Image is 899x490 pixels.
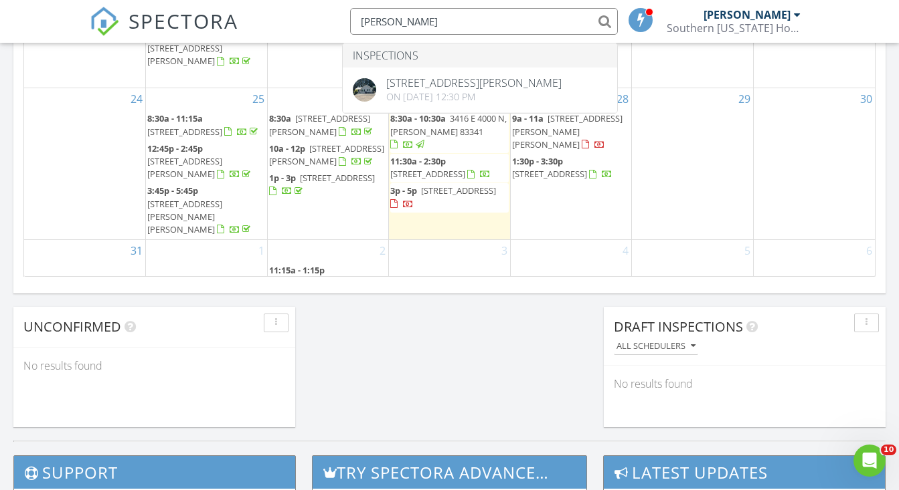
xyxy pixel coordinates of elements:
[90,7,119,36] img: The Best Home Inspection Software - Spectora
[24,88,146,240] td: Go to August 24, 2025
[147,112,260,137] a: 8:30a - 11:15a [STREET_ADDRESS]
[269,263,388,291] a: 11:15a - 1:15p
[753,240,875,293] td: Go to September 6, 2025
[512,59,618,84] a: 3p - 5p [STREET_ADDRESS][PERSON_NAME]
[269,112,375,137] a: 8:30a [STREET_ADDRESS][PERSON_NAME]
[421,185,496,197] span: [STREET_ADDRESS]
[377,240,388,261] a: Go to September 2, 2025
[147,42,222,67] span: [STREET_ADDRESS][PERSON_NAME]
[736,88,753,110] a: Go to August 29, 2025
[269,142,305,154] span: 10a - 12p
[128,240,145,261] a: Go to August 31, 2025
[146,240,268,293] td: Go to September 1, 2025
[24,240,146,293] td: Go to August 31, 2025
[269,142,384,167] a: 10a - 12p [STREET_ADDRESS][PERSON_NAME]
[147,155,222,180] span: [STREET_ADDRESS][PERSON_NAME]
[390,111,509,153] a: 8:30a - 10:30a 3416 E 4000 N, [PERSON_NAME] 83341
[857,88,875,110] a: Go to August 30, 2025
[390,185,417,197] span: 3p - 5p
[853,445,886,477] iframe: Intercom live chat
[147,141,266,183] a: 12:45p - 2:45p [STREET_ADDRESS][PERSON_NAME]
[13,348,295,384] div: No results found
[704,8,791,21] div: [PERSON_NAME]
[269,170,388,199] a: 1p - 3p [STREET_ADDRESS]
[269,142,384,167] span: [STREET_ADDRESS][PERSON_NAME]
[250,88,267,110] a: Go to August 25, 2025
[269,172,296,184] span: 1p - 3p
[23,318,121,336] span: Unconfirmed
[390,155,491,180] a: 11:30a - 2:30p [STREET_ADDRESS]
[147,126,222,138] span: [STREET_ADDRESS]
[269,141,388,170] a: 10a - 12p [STREET_ADDRESS][PERSON_NAME]
[390,183,509,212] a: 3p - 5p [STREET_ADDRESS]
[499,240,510,261] a: Go to September 3, 2025
[390,112,507,137] span: 3416 E 4000 N, [PERSON_NAME] 83341
[267,88,389,240] td: Go to August 26, 2025
[390,185,496,209] a: 3p - 5p [STREET_ADDRESS]
[129,7,238,35] span: SPECTORA
[512,112,623,150] a: 9a - 11a [STREET_ADDRESS][PERSON_NAME][PERSON_NAME]
[390,155,446,167] span: 11:30a - 2:30p
[512,154,631,182] a: 1:30p - 3:30p [STREET_ADDRESS]
[667,21,801,35] div: Southern Idaho Home Inspections, LLC
[90,18,238,46] a: SPECTORA
[390,112,507,150] a: 8:30a - 10:30a 3416 E 4000 N, [PERSON_NAME] 83341
[269,264,325,276] span: 11:15a - 1:15p
[147,111,266,140] a: 8:30a - 11:15a [STREET_ADDRESS]
[386,92,562,102] div: On [DATE] 12:30 pm
[147,183,266,238] a: 3:45p - 5:45p [STREET_ADDRESS][PERSON_NAME][PERSON_NAME]
[389,240,511,293] td: Go to September 3, 2025
[147,185,253,235] a: 3:45p - 5:45p [STREET_ADDRESS][PERSON_NAME][PERSON_NAME]
[146,88,268,240] td: Go to August 25, 2025
[604,456,885,489] h3: Latest Updates
[147,112,203,124] span: 8:30a - 11:15a
[604,366,886,402] div: No results found
[632,240,754,293] td: Go to September 5, 2025
[632,88,754,240] td: Go to August 29, 2025
[510,88,632,240] td: Go to August 28, 2025
[390,112,446,124] span: 8:30a - 10:30a
[510,240,632,293] td: Go to September 4, 2025
[350,8,618,35] input: Search everything...
[147,198,222,235] span: [STREET_ADDRESS][PERSON_NAME][PERSON_NAME]
[617,342,696,351] div: All schedulers
[128,88,145,110] a: Go to August 24, 2025
[147,142,203,154] span: 12:45p - 2:45p
[390,154,509,182] a: 11:30a - 2:30p [STREET_ADDRESS]
[742,240,753,261] a: Go to September 5, 2025
[353,78,376,102] img: 9259983%2Fcover_photos%2FiiSSDDqzHCEwXcaFH3Yc%2Foriginal.9259983-1755721170963
[390,168,465,180] span: [STREET_ADDRESS]
[864,240,875,261] a: Go to September 6, 2025
[269,111,388,140] a: 8:30a [STREET_ADDRESS][PERSON_NAME]
[313,456,586,489] h3: Try spectora advanced [DATE]
[389,88,511,240] td: Go to August 27, 2025
[256,240,267,261] a: Go to September 1, 2025
[147,185,198,197] span: 3:45p - 5:45p
[269,264,370,289] a: 11:15a - 1:15p
[386,78,562,88] div: [STREET_ADDRESS][PERSON_NAME]
[614,88,631,110] a: Go to August 28, 2025
[512,155,612,180] a: 1:30p - 3:30p [STREET_ADDRESS]
[343,43,617,68] li: Inspections
[512,59,618,84] span: [STREET_ADDRESS][PERSON_NAME]
[881,445,896,455] span: 10
[620,240,631,261] a: Go to September 4, 2025
[269,112,370,137] span: [STREET_ADDRESS][PERSON_NAME]
[614,318,743,336] span: Draft Inspections
[147,142,253,180] a: 12:45p - 2:45p [STREET_ADDRESS][PERSON_NAME]
[512,168,587,180] span: [STREET_ADDRESS]
[300,172,375,184] span: [STREET_ADDRESS]
[512,112,623,150] span: [STREET_ADDRESS][PERSON_NAME][PERSON_NAME]
[269,112,291,124] span: 8:30a
[267,240,389,293] td: Go to September 2, 2025
[614,338,698,356] button: All schedulers
[512,111,631,153] a: 9a - 11a [STREET_ADDRESS][PERSON_NAME][PERSON_NAME]
[753,88,875,240] td: Go to August 30, 2025
[512,155,563,167] span: 1:30p - 3:30p
[512,112,544,124] span: 9a - 11a
[269,172,375,197] a: 1p - 3p [STREET_ADDRESS]
[14,456,295,489] h3: Support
